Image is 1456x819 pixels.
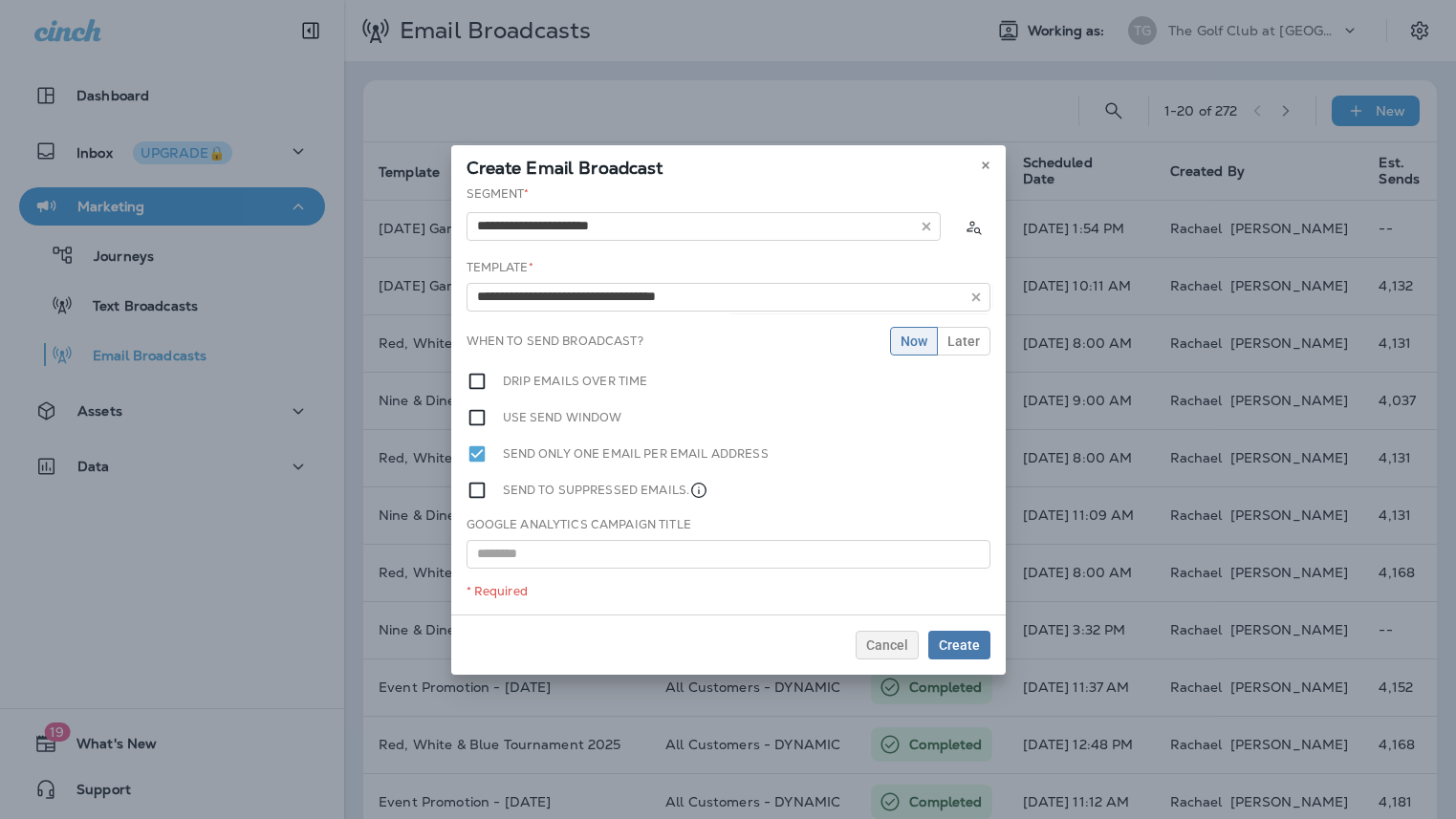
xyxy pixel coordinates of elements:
span: Cancel [866,638,908,652]
label: Segment [467,186,530,202]
span: Now [901,334,927,348]
button: Cancel [856,631,919,659]
div: * Required [467,584,990,599]
label: Use send window [503,407,622,428]
label: When to send broadcast? [467,334,643,349]
label: Drip emails over time [503,371,648,392]
span: Create [939,638,980,652]
button: Later [937,327,990,356]
button: Create [928,631,990,659]
label: Send only one email per email address [503,443,769,464]
label: Template [467,260,533,275]
button: Calculate the estimated number of emails to be sent based on selected segment. (This could take a... [956,209,990,244]
label: Google Analytics Campaign Title [467,517,691,532]
span: Later [947,334,980,348]
label: Send to suppressed emails. [503,480,709,501]
button: Now [890,327,938,356]
div: Create Email Broadcast [451,145,1006,185]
